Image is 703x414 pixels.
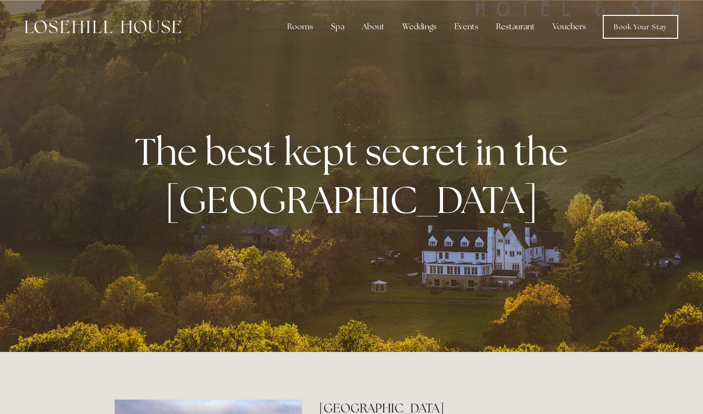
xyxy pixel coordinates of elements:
div: Spa [323,17,352,37]
div: Rooms [279,17,321,37]
div: Weddings [394,17,445,37]
strong: The best kept secret in the [GEOGRAPHIC_DATA] [135,127,576,224]
div: Restaurant [488,17,543,37]
div: About [354,17,392,37]
a: Book Your Stay [603,15,678,39]
img: Losehill House [25,20,181,33]
a: Vouchers [545,17,594,37]
div: Events [447,17,486,37]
